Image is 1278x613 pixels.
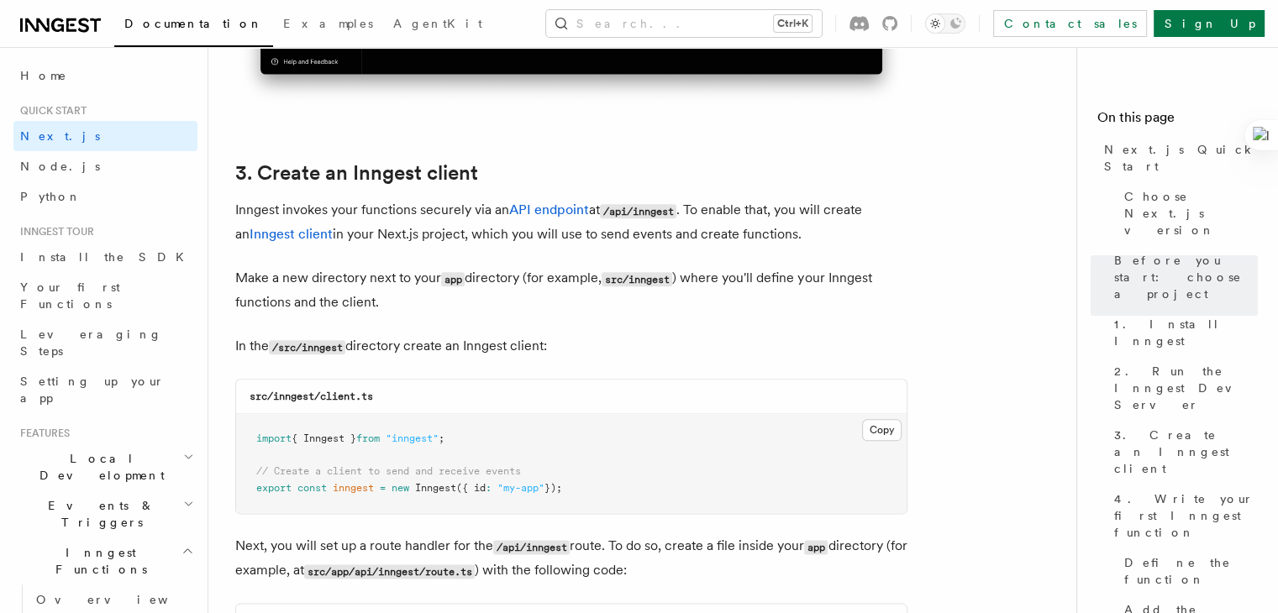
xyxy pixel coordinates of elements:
[13,151,197,181] a: Node.js
[415,482,456,494] span: Inngest
[602,272,672,286] code: src/inngest
[493,540,570,554] code: /api/inngest
[13,537,197,584] button: Inngest Functions
[509,202,589,217] a: API endpoint
[13,225,94,238] span: Inngest tour
[1114,252,1258,302] span: Before you start: choose a project
[1114,363,1258,413] span: 2. Run the Inngest Dev Server
[256,465,521,477] span: // Create a client to send and receive events
[356,432,380,444] span: from
[439,432,444,444] span: ;
[441,272,465,286] code: app
[273,5,383,45] a: Examples
[20,375,165,405] span: Setting up your app
[456,482,486,494] span: ({ id
[235,534,907,583] p: Next, you will set up a route handler for the route. To do so, create a file inside your director...
[304,564,475,579] code: src/app/api/inngest/route.ts
[1114,490,1258,541] span: 4. Write your first Inngest function
[283,17,373,30] span: Examples
[13,272,197,319] a: Your first Functions
[993,10,1147,37] a: Contact sales
[383,5,492,45] a: AgentKit
[1114,316,1258,349] span: 1. Install Inngest
[1097,134,1258,181] a: Next.js Quick Start
[380,482,386,494] span: =
[1124,554,1258,588] span: Define the function
[486,482,492,494] span: :
[36,593,209,606] span: Overview
[1118,548,1258,595] a: Define the function
[13,104,87,118] span: Quick start
[333,482,374,494] span: inngest
[235,161,478,185] a: 3. Create an Inngest client
[1107,309,1258,356] a: 1. Install Inngest
[1107,484,1258,548] a: 4. Write your first Inngest function
[292,432,356,444] span: { Inngest }
[250,390,373,402] code: src/inngest/client.ts
[256,482,292,494] span: export
[235,266,907,314] p: Make a new directory next to your directory (for example, ) where you'll define your Inngest func...
[20,327,162,358] span: Leveraging Steps
[774,15,812,32] kbd: Ctrl+K
[13,181,197,212] a: Python
[20,129,100,143] span: Next.js
[13,544,181,578] span: Inngest Functions
[925,13,965,34] button: Toggle dark mode
[600,204,676,218] code: /api/inngest
[1104,141,1258,175] span: Next.js Quick Start
[1097,107,1258,134] h4: On this page
[1107,356,1258,420] a: 2. Run the Inngest Dev Server
[497,482,544,494] span: "my-app"
[1107,245,1258,309] a: Before you start: choose a project
[804,540,828,554] code: app
[13,121,197,151] a: Next.js
[544,482,562,494] span: });
[1107,420,1258,484] a: 3. Create an Inngest client
[235,198,907,246] p: Inngest invokes your functions securely via an at . To enable that, you will create an in your Ne...
[297,482,327,494] span: const
[13,450,183,484] span: Local Development
[235,334,907,359] p: In the directory create an Inngest client:
[1118,181,1258,245] a: Choose Next.js version
[13,490,197,537] button: Events & Triggers
[13,319,197,366] a: Leveraging Steps
[13,60,197,91] a: Home
[114,5,273,47] a: Documentation
[392,482,409,494] span: new
[13,242,197,272] a: Install the SDK
[20,160,100,173] span: Node.js
[546,10,822,37] button: Search...Ctrl+K
[250,226,333,242] a: Inngest client
[1124,188,1258,238] span: Choose Next.js version
[269,340,345,354] code: /src/inngest
[13,497,183,531] span: Events & Triggers
[20,67,67,84] span: Home
[862,419,902,441] button: Copy
[20,250,194,264] span: Install the SDK
[124,17,263,30] span: Documentation
[13,366,197,413] a: Setting up your app
[13,443,197,490] button: Local Development
[1154,10,1265,37] a: Sign Up
[386,432,439,444] span: "inngest"
[256,432,292,444] span: import
[20,190,82,203] span: Python
[1114,427,1258,477] span: 3. Create an Inngest client
[13,427,70,440] span: Features
[393,17,482,30] span: AgentKit
[20,280,120,311] span: Your first Functions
